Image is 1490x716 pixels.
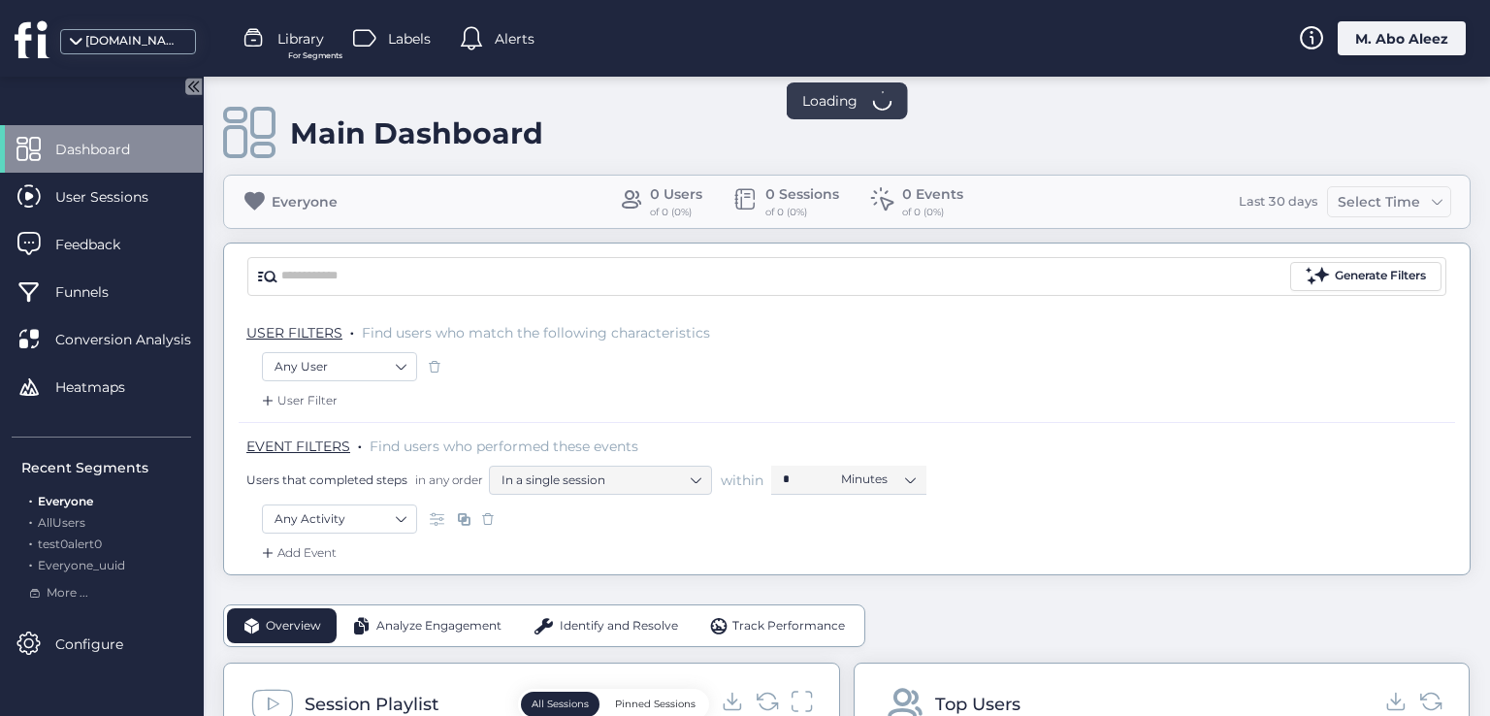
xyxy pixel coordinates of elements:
span: in any order [411,472,483,488]
span: Library [277,28,324,49]
button: Generate Filters [1290,262,1441,291]
span: . [29,533,32,551]
nz-select-item: Any Activity [275,504,405,534]
span: within [721,471,763,490]
span: EVENT FILTERS [246,438,350,455]
nz-select-item: In a single session [502,466,699,495]
span: . [350,320,354,340]
span: . [29,554,32,572]
span: For Segments [288,49,342,62]
span: Everyone_uuid [38,558,125,572]
span: AllUsers [38,515,85,530]
div: Add Event [258,543,337,563]
span: User Sessions [55,186,178,208]
span: Feedback [55,234,149,255]
span: Conversion Analysis [55,329,220,350]
span: Alerts [495,28,534,49]
span: Find users who performed these events [370,438,638,455]
span: Analyze Engagement [376,617,502,635]
span: Labels [388,28,431,49]
div: M. Abo Aleez [1338,21,1466,55]
div: User Filter [258,391,338,410]
span: Everyone [38,494,93,508]
div: Generate Filters [1335,267,1426,285]
span: . [29,511,32,530]
span: Track Performance [732,617,845,635]
span: Identify and Resolve [560,617,678,635]
span: Configure [55,634,152,655]
span: More ... [47,584,88,602]
span: Find users who match the following characteristics [362,324,710,342]
div: Main Dashboard [290,115,543,151]
span: Funnels [55,281,138,303]
span: Heatmaps [55,376,154,398]
nz-select-item: Any User [275,352,405,381]
nz-select-item: Minutes [841,465,915,494]
span: . [358,434,362,453]
div: [DOMAIN_NAME] [85,32,182,50]
span: Users that completed steps [246,472,407,488]
div: Recent Segments [21,457,191,478]
span: . [29,490,32,508]
span: Loading [802,90,858,112]
span: USER FILTERS [246,324,342,342]
span: test0alert0 [38,537,102,551]
span: Dashboard [55,139,159,160]
span: Overview [266,617,321,635]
